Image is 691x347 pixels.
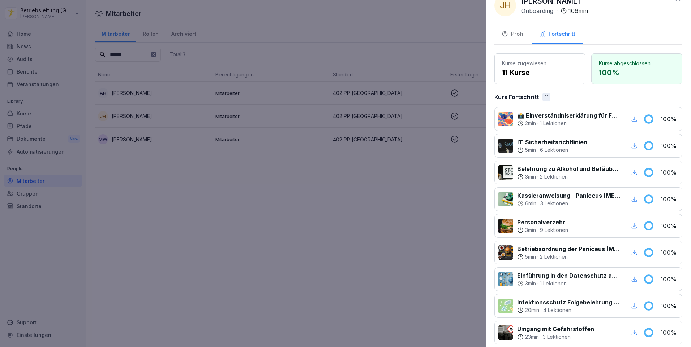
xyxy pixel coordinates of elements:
div: · [517,200,621,207]
p: Kurse zugewiesen [502,60,578,67]
p: 23 min [525,333,539,341]
div: · [517,120,621,127]
div: · [517,146,587,154]
p: 2 min [525,120,536,127]
p: 3 min [525,227,536,234]
p: Infektionsschutz Folgebelehrung (nach §43 IfSG) [517,298,621,307]
p: Kurs Fortschritt [494,93,539,101]
div: · [517,253,621,260]
button: Profil [494,25,532,44]
button: Fortschritt [532,25,583,44]
div: · [521,6,588,15]
p: 100 % [660,328,678,337]
p: 9 Lektionen [540,227,568,234]
p: 100 % [660,302,678,310]
p: Betriebsordnung der Paniceus [MEDICAL_DATA] Systemzentrale [517,245,621,253]
p: 100 % [660,275,678,284]
p: Einführung in den Datenschutz am Arbeitsplatz nach Art. 13 ff. DSGVO [517,271,621,280]
p: 2 Lektionen [540,173,568,180]
p: 5 min [525,253,536,260]
div: · [517,333,594,341]
p: Kurse abgeschlossen [599,60,675,67]
p: 100 % [660,248,678,257]
p: Kassieranweisung - Paniceus [MEDICAL_DATA] Systemzentrale GmbH [517,191,621,200]
div: · [517,307,621,314]
div: · [517,173,621,180]
p: 4 Lektionen [543,307,571,314]
p: 100 % [660,221,678,230]
div: 11 [542,93,550,101]
div: · [517,227,568,234]
p: 1 Lektionen [540,280,567,287]
div: Fortschritt [539,30,575,38]
p: 20 min [525,307,539,314]
p: 5 min [525,146,536,154]
p: 100 % [660,168,678,177]
p: 3 min [525,280,536,287]
p: Onboarding [521,6,553,15]
p: 100 % [660,195,678,203]
p: 100 % [599,67,675,78]
p: 6 min [525,200,536,207]
p: 📸 Einverständniserklärung für Foto- und Videonutzung [517,111,621,120]
p: 3 min [525,173,536,180]
p: 2 Lektionen [540,253,568,260]
p: Umgang mit Gefahrstoffen [517,325,594,333]
p: 1 Lektionen [540,120,567,127]
p: 3 Lektionen [540,200,568,207]
p: 100 % [660,141,678,150]
p: Belehrung zu Alkohol und Betäubungsmitteln am Arbeitsplatz [517,164,621,173]
p: 106 min [568,6,588,15]
div: Profil [502,30,525,38]
p: 11 Kurse [502,67,578,78]
p: 100 % [660,115,678,123]
p: IT-Sicherheitsrichtlinien [517,138,587,146]
p: 3 Lektionen [543,333,571,341]
p: Personalverzehr [517,218,568,227]
p: 6 Lektionen [540,146,568,154]
div: · [517,280,621,287]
